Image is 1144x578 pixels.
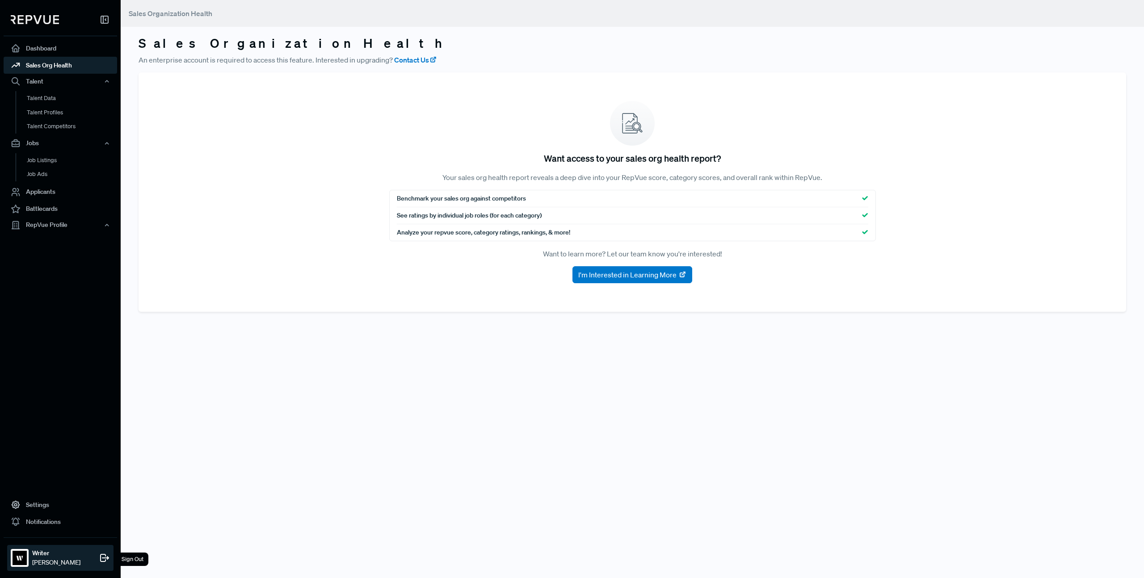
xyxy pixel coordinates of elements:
button: I'm Interested in Learning More [572,266,692,283]
h3: Sales Organization Health [139,36,1126,51]
p: Want to learn more? Let our team know you're interested! [389,248,876,259]
strong: Writer [32,549,80,558]
a: Job Listings [16,153,129,168]
p: An enterprise account is required to access this feature. Interested in upgrading? [139,54,1126,65]
a: Battlecards [4,201,117,218]
a: Notifications [4,513,117,530]
p: Your sales org health report reveals a deep dive into your RepVue score, category scores, and ove... [389,172,876,183]
h5: Want access to your sales org health report? [544,153,721,163]
button: Talent [4,74,117,89]
img: RepVue [11,15,59,24]
span: Benchmark your sales org against competitors [397,194,526,203]
span: Analyze your repvue score, category ratings, rankings, & more! [397,228,570,237]
img: Writer [13,551,27,565]
span: See ratings by individual job roles (for each category) [397,211,542,220]
div: Sign Out [117,553,148,566]
a: Dashboard [4,40,117,57]
a: Talent Competitors [16,119,129,134]
span: I'm Interested in Learning More [578,269,677,280]
a: Settings [4,496,117,513]
button: RepVue Profile [4,218,117,233]
button: Jobs [4,136,117,151]
span: Sales Organization Health [129,9,212,18]
a: Talent Data [16,91,129,105]
a: Contact Us [394,54,437,65]
a: WriterWriter[PERSON_NAME]Sign Out [4,537,117,571]
a: Sales Org Health [4,57,117,74]
a: Talent Profiles [16,105,129,120]
a: Applicants [4,184,117,201]
a: Job Ads [16,167,129,181]
span: [PERSON_NAME] [32,558,80,567]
